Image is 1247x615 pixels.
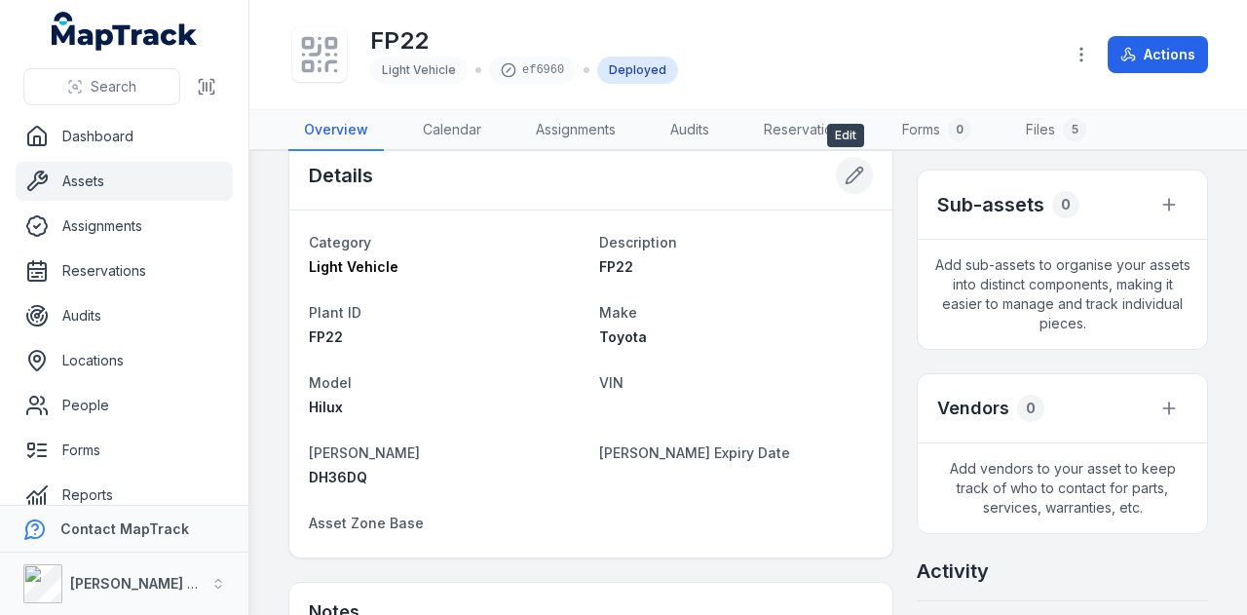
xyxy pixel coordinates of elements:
[309,162,373,189] h2: Details
[1108,36,1208,73] button: Actions
[16,296,233,335] a: Audits
[16,341,233,380] a: Locations
[655,110,725,151] a: Audits
[948,118,971,141] div: 0
[599,304,637,321] span: Make
[16,431,233,470] a: Forms
[597,57,678,84] div: Deployed
[309,399,343,415] span: Hilux
[918,240,1207,349] span: Add sub-assets to organise your assets into distinct components, making it easier to manage and t...
[917,557,989,585] h2: Activity
[937,191,1044,218] h2: Sub-assets
[599,234,677,250] span: Description
[70,575,230,592] strong: [PERSON_NAME] Group
[309,234,371,250] span: Category
[489,57,576,84] div: ef6960
[887,110,987,151] a: Forms0
[599,374,623,391] span: VIN
[937,395,1009,422] h3: Vendors
[16,162,233,201] a: Assets
[520,110,631,151] a: Assignments
[309,515,424,531] span: Asset Zone Base
[52,12,198,51] a: MapTrack
[382,62,456,77] span: Light Vehicle
[1063,118,1086,141] div: 5
[23,68,180,105] button: Search
[918,443,1207,533] span: Add vendors to your asset to keep track of who to contact for parts, services, warranties, etc.
[16,117,233,156] a: Dashboard
[16,251,233,290] a: Reservations
[748,110,863,151] a: Reservations
[309,328,343,345] span: FP22
[1010,110,1102,151] a: Files5
[91,77,136,96] span: Search
[599,258,633,275] span: FP22
[1052,191,1079,218] div: 0
[1017,395,1044,422] div: 0
[309,469,367,485] span: DH36DQ
[407,110,497,151] a: Calendar
[599,328,647,345] span: Toyota
[16,386,233,425] a: People
[370,25,678,57] h1: FP22
[827,124,864,147] span: Edit
[599,444,790,461] span: [PERSON_NAME] Expiry Date
[309,374,352,391] span: Model
[309,444,420,461] span: [PERSON_NAME]
[309,258,398,275] span: Light Vehicle
[60,520,189,537] strong: Contact MapTrack
[288,110,384,151] a: Overview
[16,476,233,515] a: Reports
[309,304,361,321] span: Plant ID
[16,207,233,246] a: Assignments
